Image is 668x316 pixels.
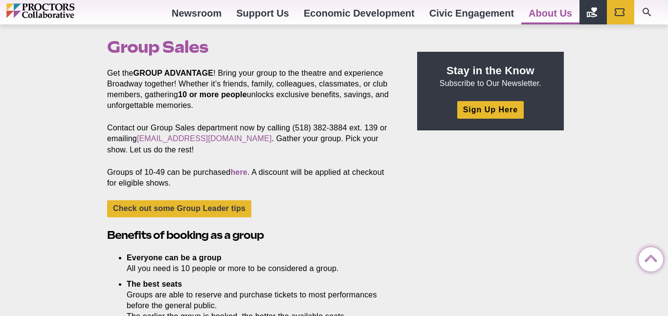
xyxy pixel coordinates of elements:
p: Get the ! Bring your group to the theatre and experience Broadway together! Whether it’s friends,... [107,68,395,111]
a: [EMAIL_ADDRESS][DOMAIN_NAME] [137,134,272,143]
strong: 10 or more people [178,90,247,99]
a: here [230,168,247,176]
a: Sign Up Here [457,101,524,118]
strong: GROUP ADVANTAGE [134,69,214,77]
p: Groups of 10-49 can be purchased . A discount will be applied at checkout for eligible shows. [107,167,395,189]
strong: The best seats [127,280,182,288]
p: Subscribe to Our Newsletter. [429,63,552,89]
a: Back to Top [639,248,658,267]
a: Check out some Group Leader tips [107,200,251,217]
img: Proctors logo [6,3,116,18]
strong: Everyone can be a group [127,253,222,262]
p: Contact our Group Sales department now by calling (518) 382-3884 ext. 139 or emailing . Gather yo... [107,123,395,155]
li: All you need is 10 people or more to be considered a group. [127,253,380,274]
strong: Stay in the Know [446,64,534,77]
h2: Benefits of booking as a group [107,228,395,243]
h1: Group Sales [107,38,395,56]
